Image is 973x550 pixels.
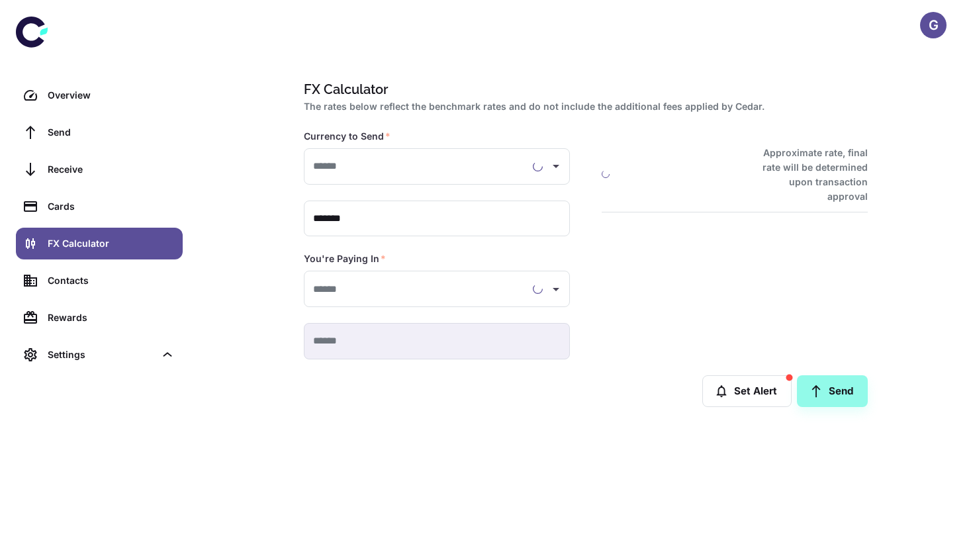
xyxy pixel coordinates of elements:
[920,12,947,38] button: G
[48,162,175,177] div: Receive
[702,375,792,407] button: Set Alert
[48,273,175,288] div: Contacts
[16,191,183,222] a: Cards
[304,130,391,143] label: Currency to Send
[48,125,175,140] div: Send
[48,236,175,251] div: FX Calculator
[748,146,868,204] h6: Approximate rate, final rate will be determined upon transaction approval
[547,280,565,298] button: Open
[48,347,155,362] div: Settings
[16,154,183,185] a: Receive
[304,252,386,265] label: You're Paying In
[16,228,183,259] a: FX Calculator
[16,302,183,334] a: Rewards
[547,157,565,175] button: Open
[304,79,862,99] h1: FX Calculator
[16,339,183,371] div: Settings
[48,88,175,103] div: Overview
[48,199,175,214] div: Cards
[48,310,175,325] div: Rewards
[797,375,868,407] a: Send
[16,265,183,297] a: Contacts
[16,116,183,148] a: Send
[16,79,183,111] a: Overview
